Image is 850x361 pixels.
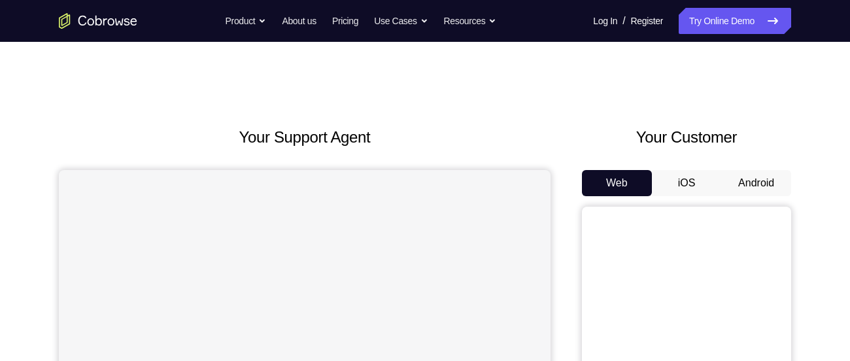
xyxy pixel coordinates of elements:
[679,8,791,34] a: Try Online Demo
[622,13,625,29] span: /
[631,8,663,34] a: Register
[444,8,497,34] button: Resources
[582,126,791,149] h2: Your Customer
[582,170,652,196] button: Web
[226,8,267,34] button: Product
[59,126,551,149] h2: Your Support Agent
[593,8,617,34] a: Log In
[374,8,428,34] button: Use Cases
[652,170,722,196] button: iOS
[721,170,791,196] button: Android
[332,8,358,34] a: Pricing
[282,8,316,34] a: About us
[59,13,137,29] a: Go to the home page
